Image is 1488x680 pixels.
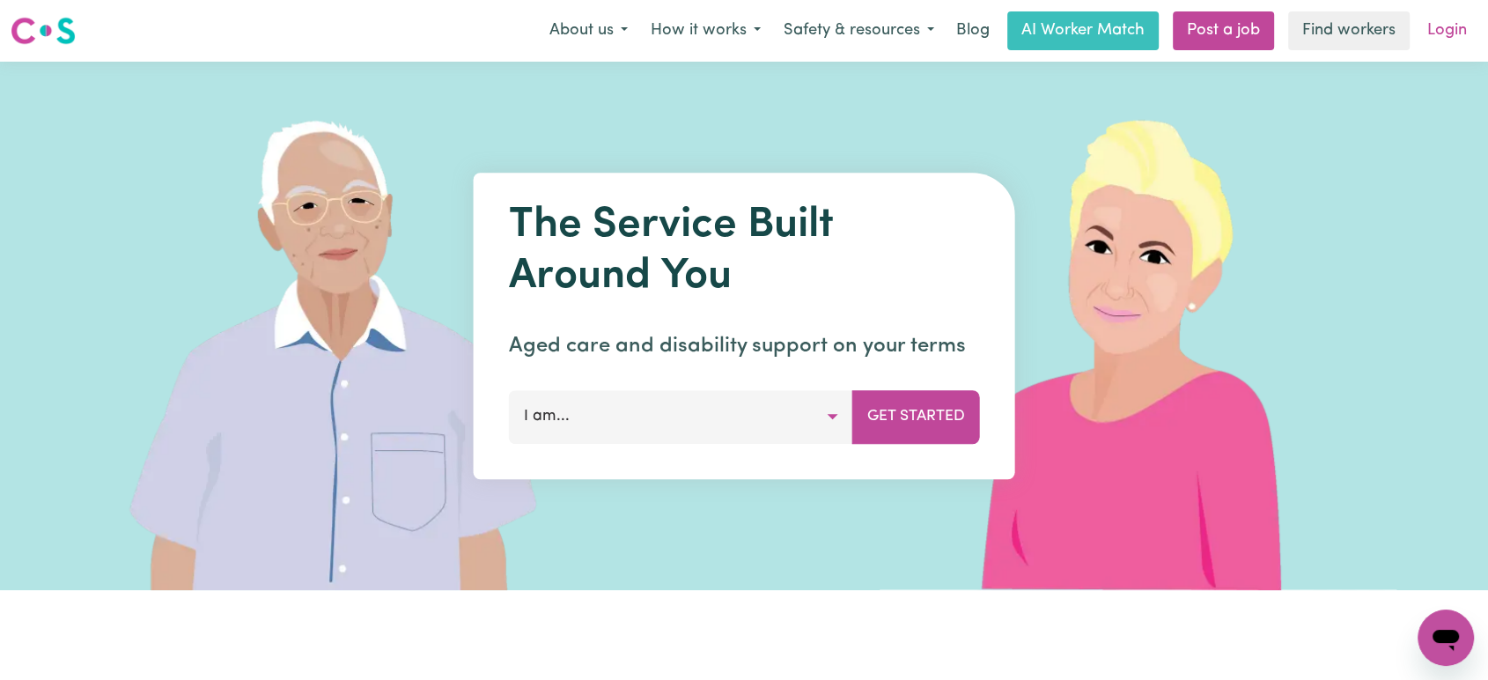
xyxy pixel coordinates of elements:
[1007,11,1159,50] a: AI Worker Match
[639,12,772,49] button: How it works
[509,390,853,443] button: I am...
[946,11,1000,50] a: Blog
[852,390,980,443] button: Get Started
[538,12,639,49] button: About us
[1417,11,1477,50] a: Login
[1288,11,1410,50] a: Find workers
[509,330,980,362] p: Aged care and disability support on your terms
[11,15,76,47] img: Careseekers logo
[509,201,980,302] h1: The Service Built Around You
[1173,11,1274,50] a: Post a job
[1418,610,1474,666] iframe: Button to launch messaging window
[11,11,76,51] a: Careseekers logo
[772,12,946,49] button: Safety & resources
